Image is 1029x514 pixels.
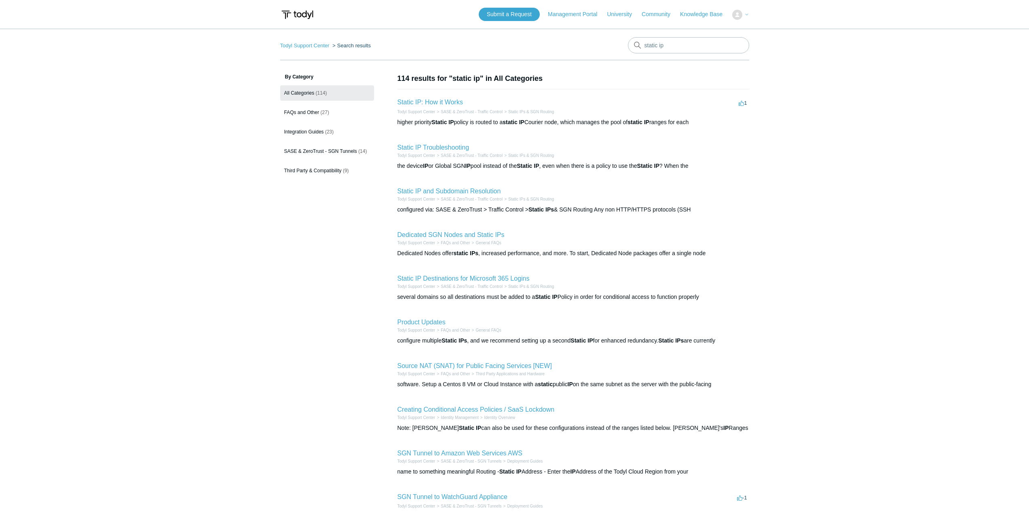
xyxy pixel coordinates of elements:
[441,153,503,158] a: SASE & ZeroTrust - Traffic Control
[548,10,605,19] a: Management Portal
[435,458,501,464] li: SASE & ZeroTrust - SGN Tunnels
[397,467,749,476] div: name to something meaningful Routing - Address - Enter the Address of the Todyl Cloud Region from...
[284,168,342,173] span: Third Party & Compatibility
[397,205,749,214] div: configured via: SASE & ZeroTrust > Traffic Control > & SGN Routing Any non HTTP/HTTPS protocols (SSH
[280,144,374,159] a: SASE & ZeroTrust - SGN Tunnels (14)
[470,327,501,333] li: General FAQs
[570,468,576,475] em: IP
[397,196,435,202] li: Todyl Support Center
[507,459,543,463] a: Deployment Guides
[397,503,435,509] li: Todyl Support Center
[435,283,503,290] li: SASE & ZeroTrust - Traffic Control
[475,241,501,245] a: General FAQs
[484,415,516,420] a: Identity Overview
[435,415,478,421] li: Identity Management
[397,152,435,159] li: Todyl Support Center
[280,7,315,22] img: Todyl Support Center Help Center home page
[284,110,319,115] span: FAQs and Other
[538,381,553,387] em: static
[316,90,327,96] span: (114)
[397,328,435,332] a: Todyl Support Center
[441,110,503,114] a: SASE & ZeroTrust - Traffic Control
[280,163,374,178] a: Third Party & Compatibility (9)
[397,415,435,420] a: Todyl Support Center
[397,319,446,326] a: Product Updates
[431,119,454,125] em: Static IP
[435,152,503,159] li: SASE & ZeroTrust - Traffic Control
[435,371,470,377] li: FAQs and Other
[397,458,435,464] li: Todyl Support Center
[508,153,554,158] a: Static IPs & SGN Routing
[441,504,501,508] a: SASE & ZeroTrust - SGN Tunnels
[284,129,324,135] span: Integration Guides
[397,197,435,201] a: Todyl Support Center
[475,328,501,332] a: General FAQs
[475,372,545,376] a: Third Party Applications and Hardware
[423,163,428,169] em: IP
[441,197,503,201] a: SASE & ZeroTrust - Traffic Control
[325,129,334,135] span: (23)
[441,459,501,463] a: SASE & ZeroTrust - SGN Tunnels
[470,371,545,377] li: Third Party Applications and Hardware
[441,241,470,245] a: FAQs and Other
[503,283,554,290] li: Static IPs & SGN Routing
[435,196,503,202] li: SASE & ZeroTrust - Traffic Control
[503,109,554,115] li: Static IPs & SGN Routing
[397,275,530,282] a: Static IP Destinations for Microsoft 365 Logins
[607,10,640,19] a: University
[280,73,374,80] h3: By Category
[502,458,543,464] li: Deployment Guides
[441,372,470,376] a: FAQs and Other
[503,119,524,125] em: static IP
[628,37,749,53] input: Search
[397,73,749,84] h1: 114 results for "static ip" in All Categories
[280,105,374,120] a: FAQs and Other (27)
[397,110,435,114] a: Todyl Support Center
[739,100,747,106] span: 1
[507,504,543,508] a: Deployment Guides
[397,153,435,158] a: Todyl Support Center
[397,406,555,413] a: Creating Conditional Access Policies / SaaS Lockdown
[397,241,435,245] a: Todyl Support Center
[397,109,435,115] li: Todyl Support Center
[397,493,507,500] a: SGN Tunnel to WatchGuard Appliance
[465,163,471,169] em: IP
[723,425,729,431] em: IP
[435,109,503,115] li: SASE & ZeroTrust - Traffic Control
[459,425,481,431] em: Static IP
[397,415,435,421] li: Todyl Support Center
[397,188,501,195] a: Static IP and Subdomain Resolution
[331,42,371,49] li: Search results
[397,371,435,377] li: Todyl Support Center
[397,459,435,463] a: Todyl Support Center
[442,337,467,344] em: Static IPs
[508,197,554,201] a: Static IPs & SGN Routing
[517,163,539,169] em: Static IP
[628,119,649,125] em: static IP
[397,424,749,432] div: Note: [PERSON_NAME] can also be used for these configurations instead of the ranges listed below....
[284,90,315,96] span: All Categories
[397,380,749,389] div: software. Setup a Centos 8 VM or Cloud Instance with a public on the same subnet as the server wi...
[397,283,435,290] li: Todyl Support Center
[397,249,749,258] div: Dedicated Nodes offer , increased performance, and more. To start, Dedicated Node packages offer ...
[435,240,470,246] li: FAQs and Other
[397,336,749,345] div: configure multiple , and we recommend setting up a second for enhanced redundancy. are currently
[441,284,503,289] a: SASE & ZeroTrust - Traffic Control
[397,231,505,238] a: Dedicated SGN Nodes and Static IPs
[397,144,469,151] a: Static IP Troubleshooting
[280,42,330,49] a: Todyl Support Center
[508,110,554,114] a: Static IPs & SGN Routing
[358,148,367,154] span: (14)
[528,206,554,213] em: Static IPs
[397,450,522,457] a: SGN Tunnel to Amazon Web Services AWS
[397,293,749,301] div: several domains so all destinations must be added to a Policy in order for conditional access to ...
[568,381,573,387] em: IP
[435,503,501,509] li: SASE & ZeroTrust - SGN Tunnels
[397,240,435,246] li: Todyl Support Center
[441,328,470,332] a: FAQs and Other
[397,118,749,127] div: higher priority policy is routed to a Courier node, which manages the pool of ranges for each
[435,327,470,333] li: FAQs and Other
[470,240,501,246] li: General FAQs
[280,42,331,49] li: Todyl Support Center
[397,162,749,170] div: the device or Global SGN pool instead of the , even when there is a policy to use the ? When the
